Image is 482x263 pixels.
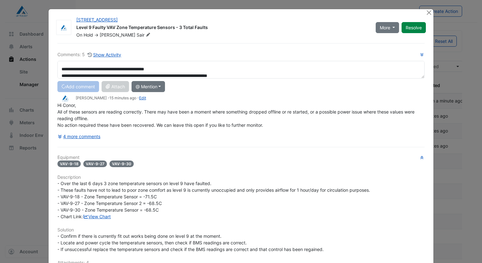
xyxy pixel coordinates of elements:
span: On Hold [76,32,93,38]
a: View Chart [83,214,111,219]
h6: Solution [57,227,425,233]
small: [PERSON_NAME] - - [76,95,146,101]
a: [STREET_ADDRESS] [76,17,118,22]
span: Hi Conor, All of these sensors are reading correctly. There may have been a moment where somethin... [57,102,416,128]
span: VAV-9-27 [83,161,107,167]
a: Edit [139,96,146,100]
span: 2025-10-10 08:59:11 [109,96,136,100]
span: Sair [137,32,152,38]
button: @ Mention [132,81,165,92]
button: 4 more comments [57,131,101,142]
span: - Over the last 6 days 3 zone temperature sensors on level 9 have faulted. - These faults have no... [57,181,370,219]
span: More [380,24,390,31]
img: Airmaster Australia [57,95,73,102]
img: Airmaster Australia [56,25,71,31]
span: [PERSON_NAME] [100,32,135,38]
button: Show Activity [87,51,122,58]
h6: Equipment [57,155,425,160]
button: Resolve [402,22,426,33]
span: VAV-9-30 [109,161,134,167]
button: More [376,22,399,33]
span: -> [94,32,98,38]
div: Level 9 Faulty VAV Zone Temperature Sensors - 3 Total Faults [76,24,368,32]
div: Comments: 5 [57,51,122,58]
span: VAV-9-18 [57,161,81,167]
span: - Confirm if there is currently fit out works being done on level 9 at the moment. - Locate and p... [57,233,324,252]
button: Close [426,9,432,16]
h6: Description [57,175,425,180]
